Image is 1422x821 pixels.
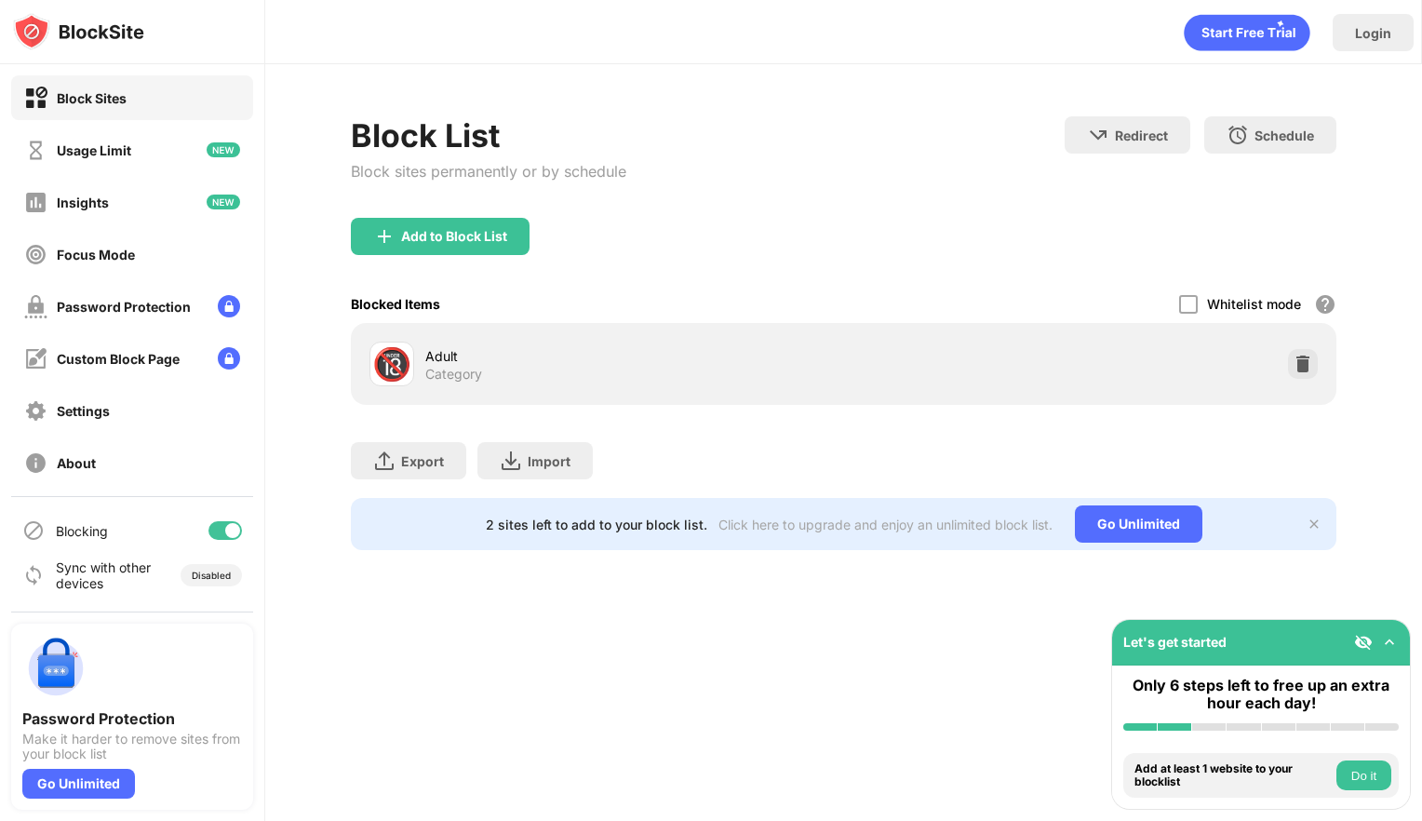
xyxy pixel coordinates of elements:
div: Insights [57,195,109,210]
img: lock-menu.svg [218,295,240,317]
div: About [57,455,96,471]
div: Login [1355,25,1391,41]
img: x-button.svg [1307,517,1321,532]
img: customize-block-page-off.svg [24,347,47,370]
div: Go Unlimited [1075,505,1202,543]
div: Password Protection [22,709,242,728]
div: animation [1184,14,1310,51]
div: Block Sites [57,90,127,106]
img: new-icon.svg [207,195,240,209]
div: 🔞 [372,345,411,384]
img: time-usage-off.svg [24,139,47,162]
img: password-protection-off.svg [24,295,47,318]
div: Settings [57,403,110,419]
div: Redirect [1115,128,1168,143]
div: Add at least 1 website to your blocklist [1134,762,1332,789]
img: insights-off.svg [24,191,47,214]
div: Password Protection [57,299,191,315]
img: logo-blocksite.svg [13,13,144,50]
div: Block List [351,116,626,155]
img: blocking-icon.svg [22,519,45,542]
img: focus-off.svg [24,243,47,266]
img: eye-not-visible.svg [1354,633,1373,652]
img: push-password-protection.svg [22,635,89,702]
img: sync-icon.svg [22,564,45,586]
div: Adult [425,346,844,366]
img: omni-setup-toggle.svg [1380,633,1399,652]
div: Blocking [56,523,108,539]
div: Click here to upgrade and enjoy an unlimited block list. [718,517,1053,532]
div: Blocked Items [351,296,440,312]
div: Export [401,453,444,469]
div: Category [425,366,482,383]
div: Whitelist mode [1207,296,1301,312]
div: Schedule [1254,128,1314,143]
div: Block sites permanently or by schedule [351,162,626,181]
img: lock-menu.svg [218,347,240,370]
img: settings-off.svg [24,399,47,423]
div: 2 sites left to add to your block list. [486,517,707,532]
img: about-off.svg [24,451,47,475]
div: Sync with other devices [56,559,152,591]
img: block-on.svg [24,87,47,110]
img: new-icon.svg [207,142,240,157]
div: Let's get started [1123,634,1227,650]
div: Usage Limit [57,142,131,158]
div: Focus Mode [57,247,135,262]
div: Go Unlimited [22,769,135,799]
div: Custom Block Page [57,351,180,367]
button: Do it [1336,760,1391,790]
div: Add to Block List [401,229,507,244]
div: Only 6 steps left to free up an extra hour each day! [1123,677,1399,712]
div: Import [528,453,570,469]
div: Disabled [192,570,231,581]
div: Make it harder to remove sites from your block list [22,732,242,761]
